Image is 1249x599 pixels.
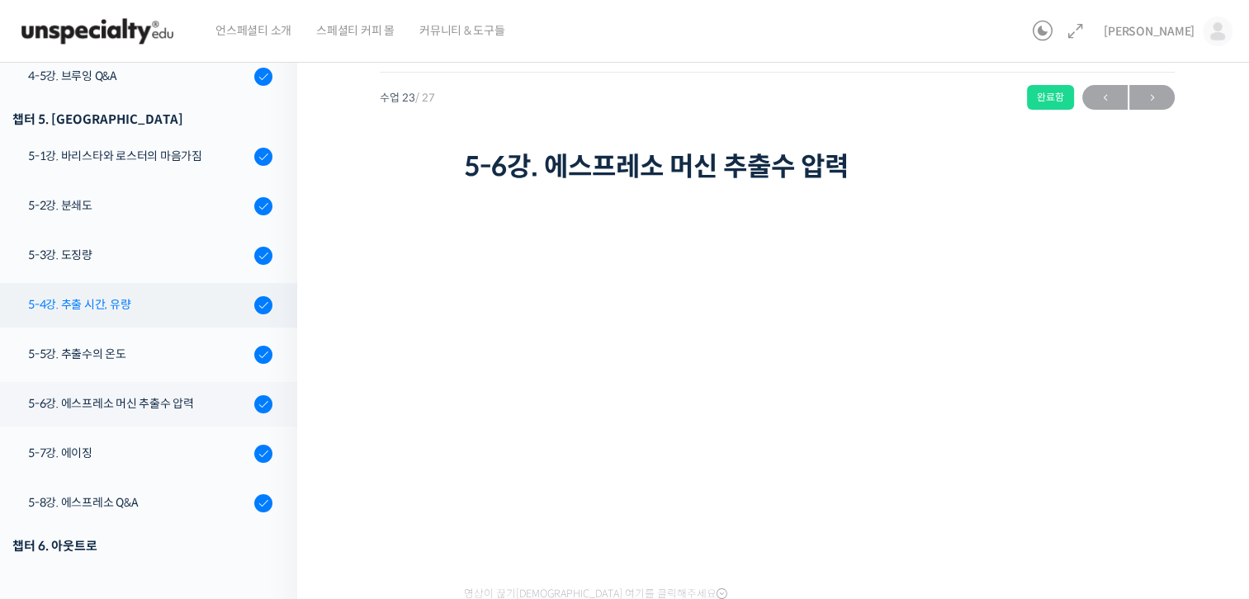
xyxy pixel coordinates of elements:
a: 대화 [109,462,213,503]
span: 설정 [255,487,275,500]
span: 홈 [52,487,62,500]
span: 대화 [151,488,171,501]
a: 홈 [5,462,109,503]
a: 설정 [213,462,317,503]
